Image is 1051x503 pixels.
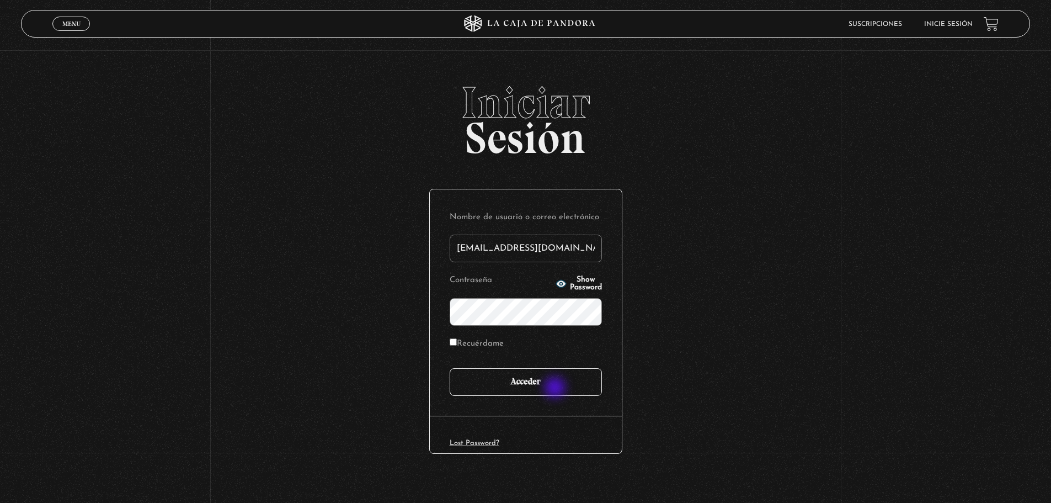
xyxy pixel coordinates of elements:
a: Inicie sesión [924,21,973,28]
span: Show Password [570,276,602,292]
span: Menu [62,20,81,27]
label: Recuérdame [450,336,504,353]
h2: Sesión [21,81,1030,151]
label: Nombre de usuario o correo electrónico [450,209,602,226]
span: Cerrar [58,30,84,38]
a: View your shopping cart [984,17,999,31]
input: Acceder [450,368,602,396]
a: Suscripciones [849,21,902,28]
a: Lost Password? [450,440,499,447]
label: Contraseña [450,272,552,289]
input: Recuérdame [450,338,457,346]
span: Iniciar [21,81,1030,125]
button: Show Password [556,276,602,292]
